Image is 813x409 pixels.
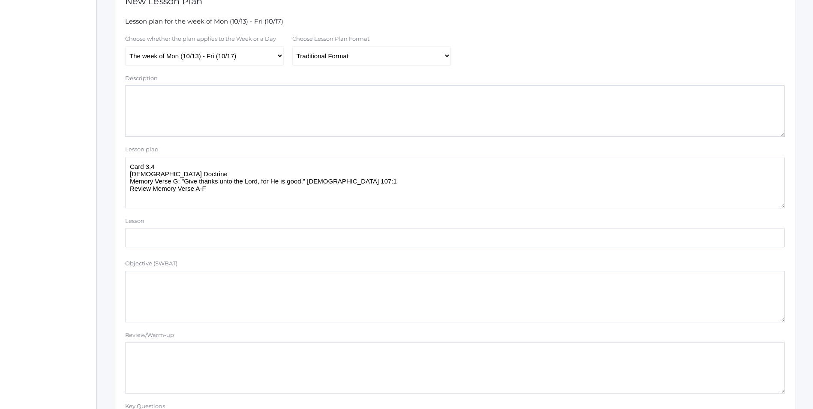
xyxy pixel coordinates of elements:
label: Lesson [125,217,144,226]
label: Description [125,74,158,83]
label: Review/Warm-up [125,331,174,340]
span: Lesson plan for the week of Mon (10/13) - Fri (10/17) [125,17,283,25]
label: Objective (SWBAT) [125,259,177,268]
label: Choose Lesson Plan Format [292,35,369,43]
label: Choose whether the plan applies to the Week or a Day [125,35,276,43]
label: Lesson plan [125,145,159,154]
